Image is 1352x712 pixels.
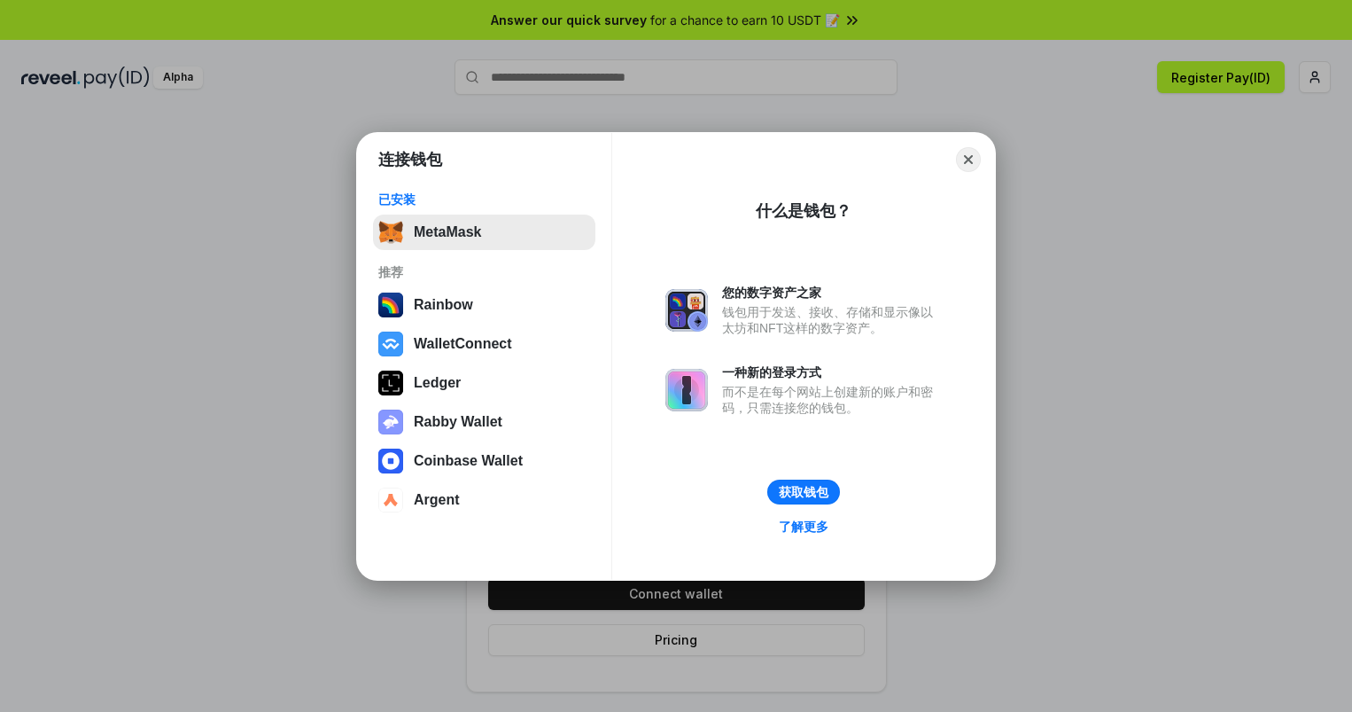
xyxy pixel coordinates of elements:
img: svg+xml,%3Csvg%20width%3D%2228%22%20height%3D%2228%22%20viewBox%3D%220%200%2028%2028%22%20fill%3D... [378,332,403,356]
div: 一种新的登录方式 [722,364,942,380]
img: svg+xml,%3Csvg%20width%3D%2228%22%20height%3D%2228%22%20viewBox%3D%220%200%2028%2028%22%20fill%3D... [378,449,403,473]
div: Rainbow [414,297,473,313]
div: WalletConnect [414,336,512,352]
div: 获取钱包 [779,484,828,500]
img: svg+xml,%3Csvg%20xmlns%3D%22http%3A%2F%2Fwww.w3.org%2F2000%2Fsvg%22%20fill%3D%22none%22%20viewBox... [665,369,708,411]
div: 推荐 [378,264,590,280]
button: WalletConnect [373,326,595,362]
button: Close [956,147,981,172]
div: 您的数字资产之家 [722,285,942,301]
button: MetaMask [373,215,595,250]
button: Rainbow [373,287,595,323]
div: 而不是在每个网站上创建新的账户和密码，只需连接您的钱包。 [722,384,942,416]
img: svg+xml,%3Csvg%20xmlns%3D%22http%3A%2F%2Fwww.w3.org%2F2000%2Fsvg%22%20fill%3D%22none%22%20viewBox... [665,289,708,332]
img: svg+xml,%3Csvg%20width%3D%2228%22%20height%3D%2228%22%20viewBox%3D%220%200%2028%2028%22%20fill%3D... [378,488,403,512]
button: Rabby Wallet [373,404,595,440]
img: svg+xml,%3Csvg%20fill%3D%22none%22%20height%3D%2233%22%20viewBox%3D%220%200%2035%2033%22%20width%... [378,220,403,245]
img: svg+xml,%3Csvg%20xmlns%3D%22http%3A%2F%2Fwww.w3.org%2F2000%2Fsvg%22%20width%3D%2228%22%20height%3... [378,371,403,395]
button: Argent [373,482,595,518]
a: 了解更多 [768,515,839,538]
h1: 连接钱包 [378,149,442,170]
div: Coinbase Wallet [414,453,523,469]
button: 获取钱包 [767,480,840,505]
div: 已安装 [378,192,590,207]
div: Argent [414,492,460,508]
img: svg+xml,%3Csvg%20xmlns%3D%22http%3A%2F%2Fwww.w3.org%2F2000%2Fsvg%22%20fill%3D%22none%22%20viewBox... [378,410,403,434]
div: 钱包用于发送、接收、存储和显示像以太坊和NFT这样的数字资产。 [722,304,942,336]
div: MetaMask [414,224,481,240]
div: 了解更多 [779,519,828,535]
img: svg+xml,%3Csvg%20width%3D%22120%22%20height%3D%22120%22%20viewBox%3D%220%200%20120%20120%22%20fil... [378,293,403,317]
button: Coinbase Wallet [373,443,595,479]
button: Ledger [373,365,595,401]
div: 什么是钱包？ [756,200,851,222]
div: Ledger [414,375,461,391]
div: Rabby Wallet [414,414,502,430]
